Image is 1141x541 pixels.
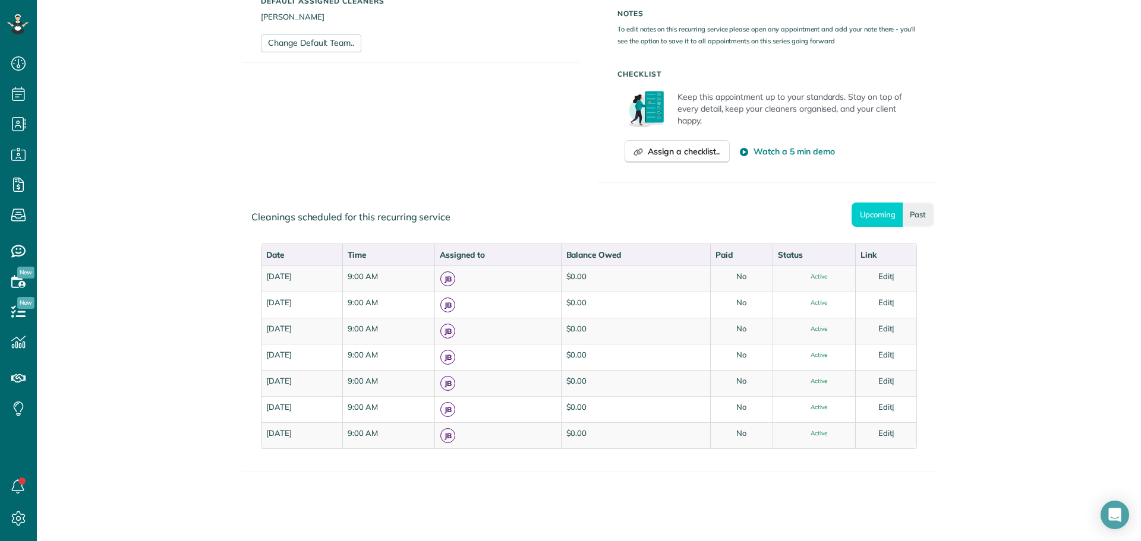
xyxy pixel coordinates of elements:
td: [DATE] [261,422,342,448]
td: 9:00 AM [342,370,434,396]
td: | [855,422,916,448]
div: Link [861,249,912,261]
span: JB [440,298,455,312]
td: | [855,370,916,396]
td: [DATE] [261,370,342,396]
span: Active [801,404,827,410]
td: [DATE] [261,292,342,318]
div: Open Intercom Messenger [1101,501,1129,529]
td: [DATE] [261,318,342,344]
span: JB [440,324,455,338]
td: 9:00 AM [342,344,434,370]
a: Edit [878,428,893,438]
td: No [710,396,773,422]
a: Edit [878,350,893,359]
td: $0.00 [561,344,710,370]
td: 9:00 AM [342,265,434,292]
td: | [855,292,916,318]
a: Upcoming [852,203,903,227]
td: $0.00 [561,318,710,344]
td: [DATE] [261,265,342,292]
td: 9:00 AM [342,318,434,344]
span: JB [440,350,455,365]
div: Time [348,249,430,261]
a: Edit [878,271,893,281]
div: Paid [716,249,768,261]
td: No [710,370,773,396]
td: | [855,265,916,292]
span: JB [440,402,455,417]
td: $0.00 [561,292,710,318]
a: Edit [878,324,893,333]
a: Edit [878,402,893,412]
td: No [710,265,773,292]
td: | [855,344,916,370]
span: JB [440,376,455,391]
td: 9:00 AM [342,396,434,422]
small: To edit notes on this recurring service please open any appointment and add your note there - you... [617,25,916,45]
span: Active [801,300,827,306]
span: New [17,297,34,309]
h5: Checklist [617,70,917,78]
td: $0.00 [561,396,710,422]
div: Cleanings scheduled for this recurring service [242,201,936,233]
td: No [710,422,773,448]
td: $0.00 [561,422,710,448]
div: Date [266,249,338,261]
span: Active [801,378,827,384]
div: Assigned to [440,249,556,261]
td: [DATE] [261,396,342,422]
a: Edit [878,376,893,385]
td: | [855,318,916,344]
td: 9:00 AM [342,292,434,318]
td: No [710,292,773,318]
span: Active [801,352,827,358]
td: No [710,344,773,370]
span: New [17,267,34,279]
td: $0.00 [561,370,710,396]
td: $0.00 [561,265,710,292]
td: No [710,318,773,344]
td: [DATE] [261,344,342,370]
span: Active [801,431,827,436]
td: | [855,396,916,422]
a: Edit [878,298,893,307]
span: JB [440,428,455,443]
h5: Notes [617,10,917,17]
div: Status [778,249,850,261]
a: Change Default Team.. [261,34,361,52]
span: Active [801,274,827,280]
li: [PERSON_NAME] [261,11,561,23]
a: Past [903,203,934,227]
td: 9:00 AM [342,422,434,448]
span: JB [440,271,455,286]
span: Active [801,326,827,332]
div: Balance Owed [566,249,705,261]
